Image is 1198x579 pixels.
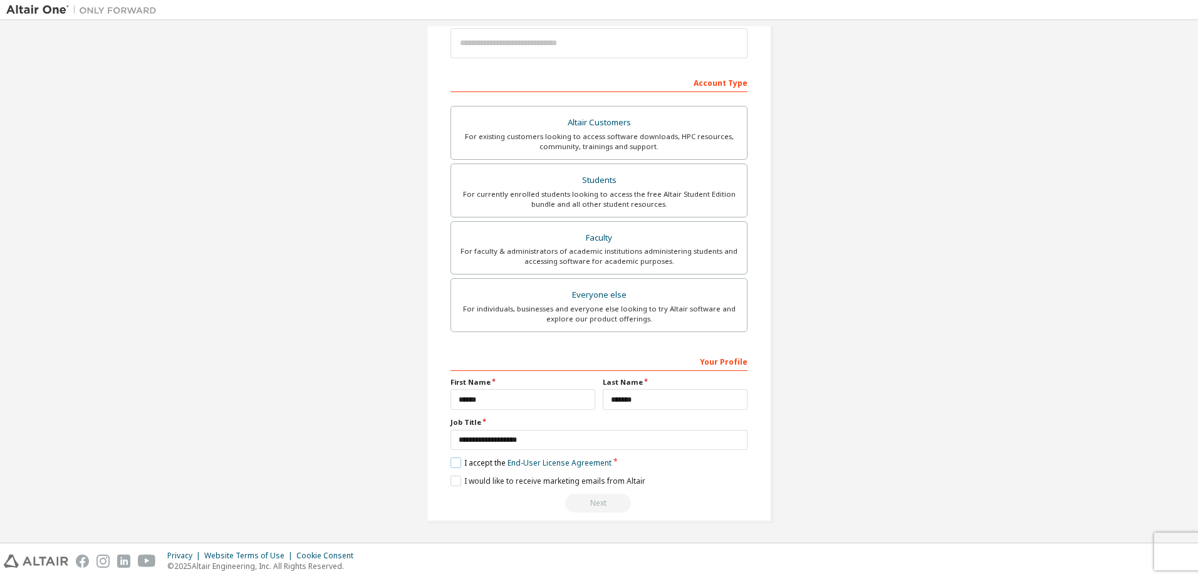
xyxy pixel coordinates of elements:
div: For faculty & administrators of academic institutions administering students and accessing softwa... [459,246,739,266]
img: altair_logo.svg [4,555,68,568]
label: I accept the [451,457,612,468]
div: Cookie Consent [296,551,361,561]
div: Students [459,172,739,189]
label: I would like to receive marketing emails from Altair [451,476,645,486]
img: instagram.svg [96,555,110,568]
div: Everyone else [459,286,739,304]
div: Your Profile [451,351,747,371]
div: Altair Customers [459,114,739,132]
label: Job Title [451,417,747,427]
a: End-User License Agreement [508,457,612,468]
div: Account Type [451,72,747,92]
img: youtube.svg [138,555,156,568]
img: Altair One [6,4,163,16]
img: facebook.svg [76,555,89,568]
div: Faculty [459,229,739,247]
div: For individuals, businesses and everyone else looking to try Altair software and explore our prod... [459,304,739,324]
img: linkedin.svg [117,555,130,568]
div: Website Terms of Use [204,551,296,561]
label: Last Name [603,377,747,387]
div: Privacy [167,551,204,561]
div: For currently enrolled students looking to access the free Altair Student Edition bundle and all ... [459,189,739,209]
p: © 2025 Altair Engineering, Inc. All Rights Reserved. [167,561,361,571]
div: For existing customers looking to access software downloads, HPC resources, community, trainings ... [459,132,739,152]
div: Read and acccept EULA to continue [451,494,747,513]
label: First Name [451,377,595,387]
